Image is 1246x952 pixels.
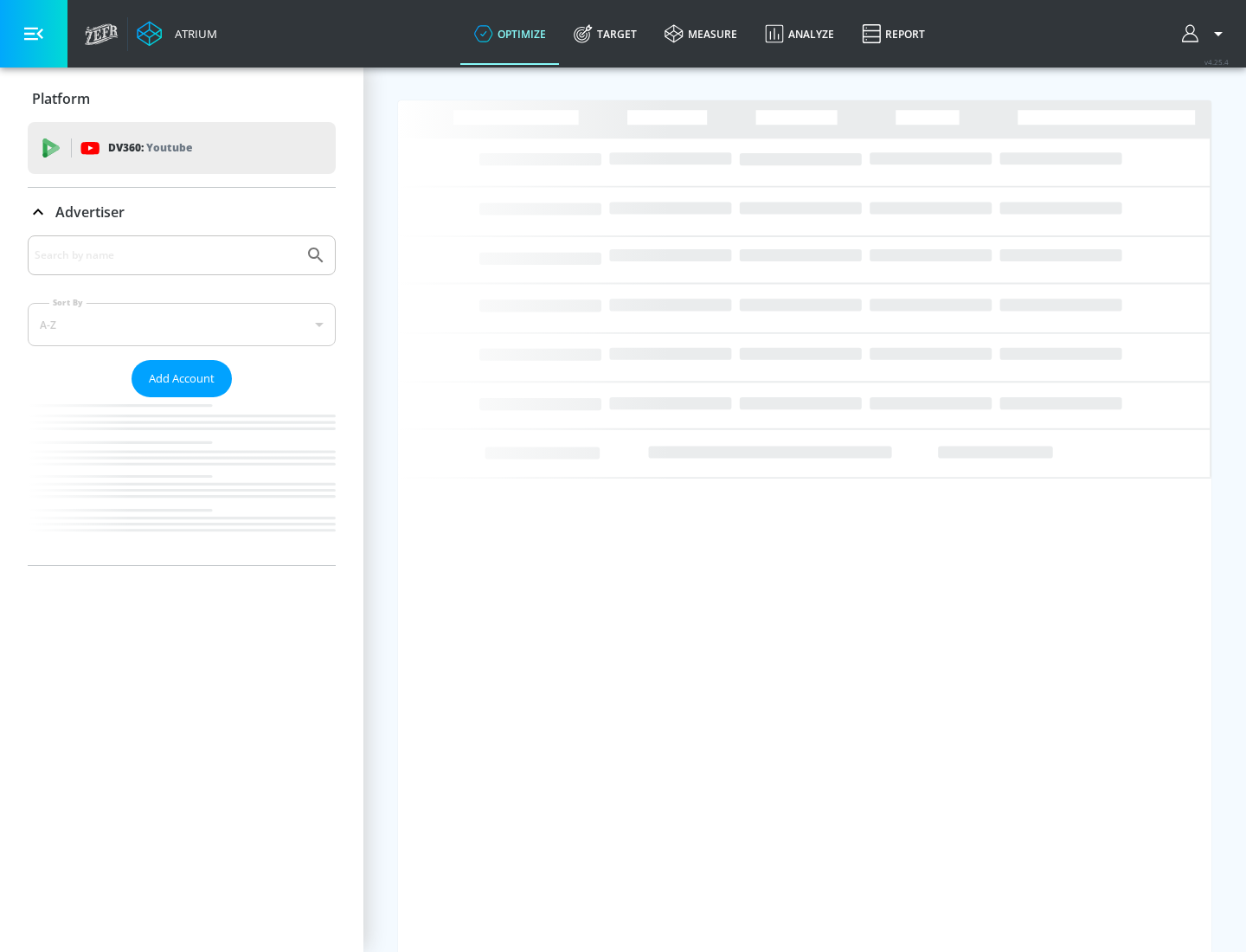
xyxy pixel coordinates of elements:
[55,203,125,222] p: Advertiser
[32,89,90,108] p: Platform
[35,244,297,267] input: Search by name
[137,21,217,47] a: Atrium
[460,3,560,65] a: optimize
[28,397,336,565] nav: list of Advertiser
[560,3,651,65] a: Target
[108,138,192,158] p: DV360:
[1204,57,1229,67] span: v 4.25.4
[168,26,217,42] div: Atrium
[751,3,848,65] a: Analyze
[28,303,336,346] div: A-Z
[149,369,215,389] span: Add Account
[49,297,87,308] label: Sort By
[651,3,751,65] a: measure
[848,3,939,65] a: Report
[28,235,336,565] div: Advertiser
[132,360,232,397] button: Add Account
[28,188,336,236] div: Advertiser
[146,138,192,157] p: Youtube
[28,122,336,174] div: DV360: Youtube
[28,74,336,123] div: Platform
